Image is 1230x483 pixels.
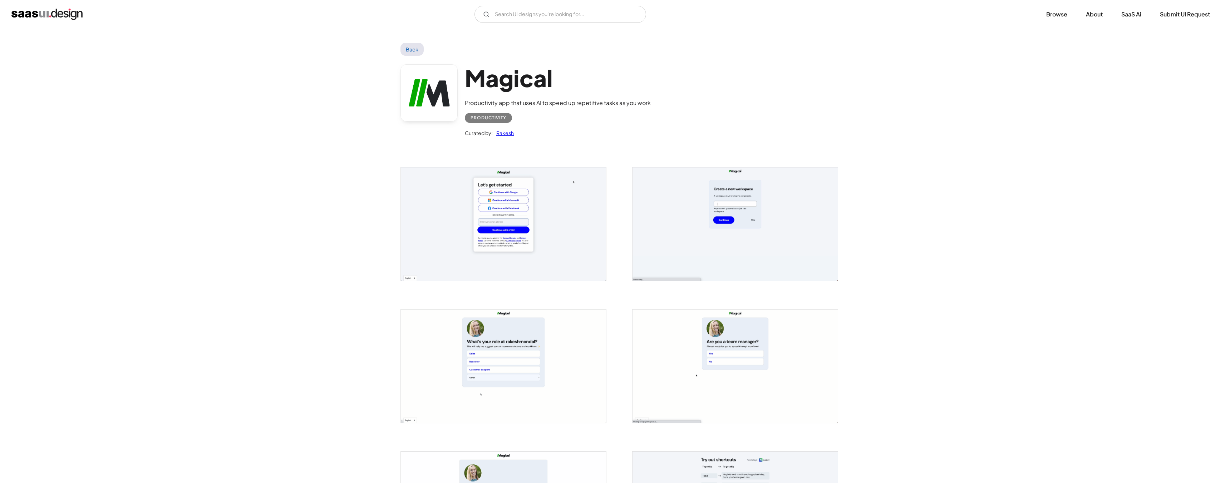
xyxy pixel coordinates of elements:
[401,309,606,423] a: open lightbox
[401,167,606,281] img: 642a9c0cdcf107f477fc602b_Magical%20-%20Login.png
[465,99,651,107] div: Productivity app that uses AI to speed up repetitive tasks as you work
[11,9,83,20] a: home
[1038,6,1076,22] a: Browse
[633,167,838,281] a: open lightbox
[401,309,606,423] img: 642a9c0c702a844d951bb168_Magical%20-%20Select%20Role.png
[633,167,838,281] img: 642a9c0c0145bb8a87289a53_Magical%20-%20Create%20New%20Workspace.png
[474,6,646,23] form: Email Form
[633,309,838,423] img: 642a9c0cd5a08105565e507e_Magical%20-%20Role%202.png
[493,129,514,137] a: Rakesh
[1151,6,1219,22] a: Submit UI Request
[474,6,646,23] input: Search UI designs you're looking for...
[471,114,506,122] div: Productivity
[400,43,424,56] a: Back
[401,167,606,281] a: open lightbox
[1113,6,1150,22] a: SaaS Ai
[465,129,493,137] div: Curated by:
[1077,6,1111,22] a: About
[633,309,838,423] a: open lightbox
[465,64,651,92] h1: Magical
